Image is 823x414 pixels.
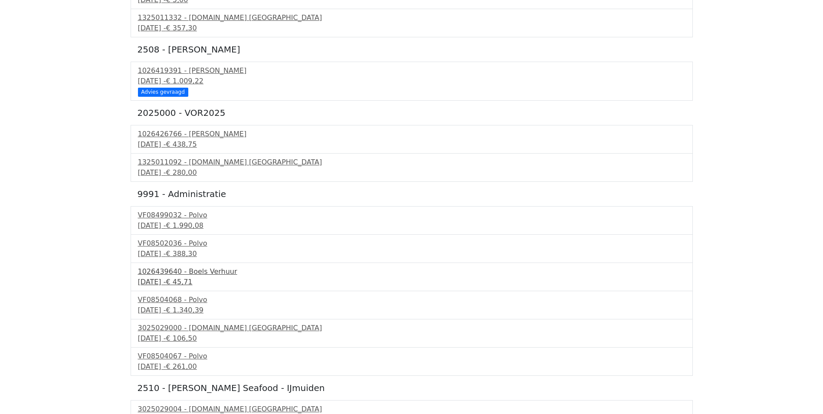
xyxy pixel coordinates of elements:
[166,250,197,258] span: € 388,30
[138,210,685,220] div: VF08499032 - Polvo
[138,44,686,55] h5: 2508 - [PERSON_NAME]
[138,66,685,95] a: 1026419391 - [PERSON_NAME][DATE] -€ 1.009,22 Advies gevraagd
[166,334,197,342] span: € 106,50
[166,221,203,230] span: € 1.990,08
[138,323,685,344] a: 3025029000 - [DOMAIN_NAME] [GEOGRAPHIC_DATA][DATE] -€ 106,50
[138,220,685,231] div: [DATE] -
[166,24,197,32] span: € 357,30
[138,295,685,305] div: VF08504068 - Polvo
[138,139,685,150] div: [DATE] -
[138,13,685,23] div: 1325011332 - [DOMAIN_NAME] [GEOGRAPHIC_DATA]
[138,13,685,33] a: 1325011332 - [DOMAIN_NAME] [GEOGRAPHIC_DATA][DATE] -€ 357,30
[138,295,685,315] a: VF08504068 - Polvo[DATE] -€ 1.340,39
[138,238,685,259] a: VF08502036 - Polvo[DATE] -€ 388,30
[138,351,685,361] div: VF08504067 - Polvo
[166,77,203,85] span: € 1.009,22
[138,108,686,118] h5: 2025000 - VOR2025
[138,249,685,259] div: [DATE] -
[138,305,685,315] div: [DATE] -
[166,168,197,177] span: € 280,00
[138,323,685,333] div: 3025029000 - [DOMAIN_NAME] [GEOGRAPHIC_DATA]
[138,88,188,96] div: Advies gevraagd
[138,333,685,344] div: [DATE] -
[138,266,685,277] div: 1026439640 - Boels Verhuur
[138,168,685,178] div: [DATE] -
[138,383,686,393] h5: 2510 - [PERSON_NAME] Seafood - IJmuiden
[138,351,685,372] a: VF08504067 - Polvo[DATE] -€ 261,00
[166,278,192,286] span: € 45,71
[138,189,686,199] h5: 9991 - Administratie
[138,129,685,150] a: 1026426766 - [PERSON_NAME][DATE] -€ 438,75
[138,238,685,249] div: VF08502036 - Polvo
[166,140,197,148] span: € 438,75
[138,361,685,372] div: [DATE] -
[138,76,685,86] div: [DATE] -
[138,129,685,139] div: 1026426766 - [PERSON_NAME]
[138,157,685,178] a: 1325011092 - [DOMAIN_NAME] [GEOGRAPHIC_DATA][DATE] -€ 280,00
[138,66,685,76] div: 1026419391 - [PERSON_NAME]
[138,210,685,231] a: VF08499032 - Polvo[DATE] -€ 1.990,08
[166,306,203,314] span: € 1.340,39
[138,277,685,287] div: [DATE] -
[166,362,197,371] span: € 261,00
[138,23,685,33] div: [DATE] -
[138,157,685,168] div: 1325011092 - [DOMAIN_NAME] [GEOGRAPHIC_DATA]
[138,266,685,287] a: 1026439640 - Boels Verhuur[DATE] -€ 45,71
